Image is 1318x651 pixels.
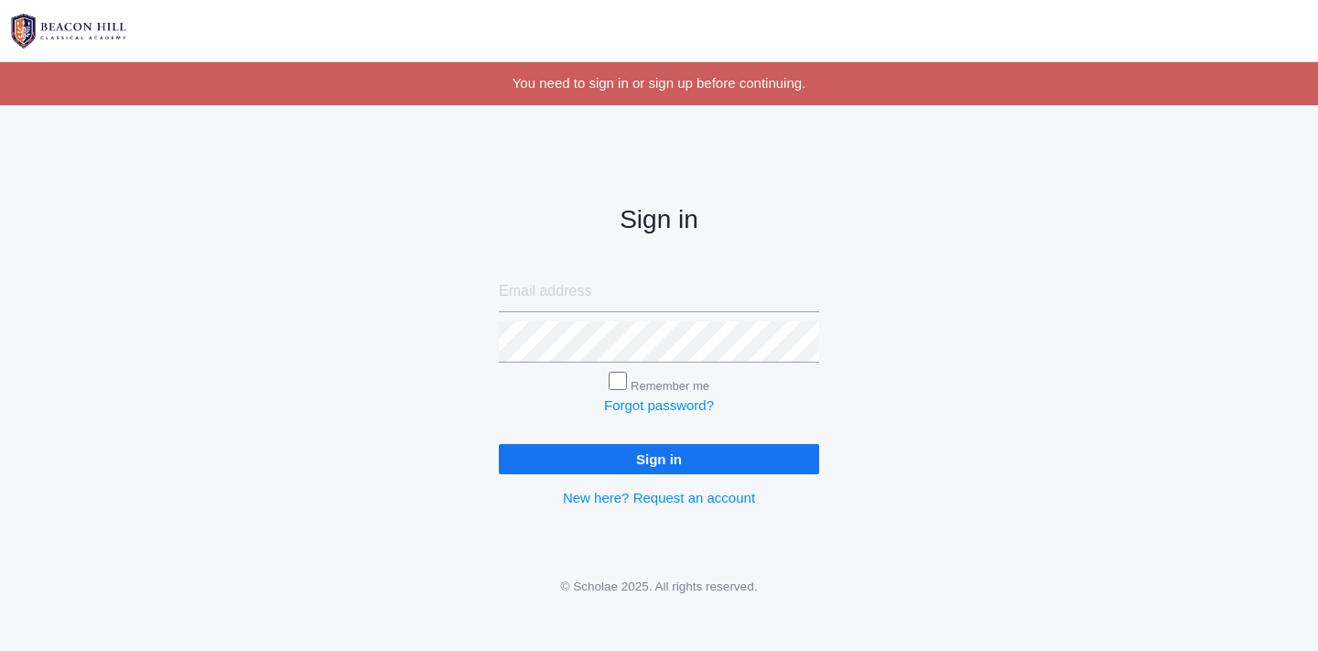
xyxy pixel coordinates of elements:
[499,271,819,312] input: Email address
[631,379,709,393] label: Remember me
[499,444,819,474] input: Sign in
[604,397,714,413] a: Forgot password?
[563,490,755,505] a: New here? Request an account
[499,206,819,234] h2: Sign in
